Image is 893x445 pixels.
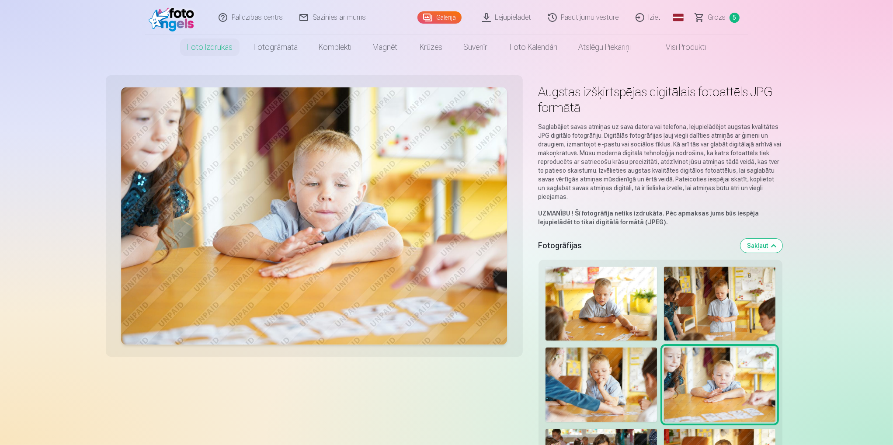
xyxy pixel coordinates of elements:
a: Suvenīri [453,35,499,59]
h1: Augstas izšķirtspējas digitālais fotoattēls JPG formātā [539,84,782,115]
img: /fa1 [149,3,199,31]
a: Galerija [417,11,462,24]
h5: Fotogrāfijas [539,240,733,252]
a: Atslēgu piekariņi [568,35,641,59]
span: 5 [730,13,740,23]
a: Magnēti [362,35,409,59]
p: Saglabājiet savas atmiņas uz sava datora vai telefona, lejupielādējot augstas kvalitātes JPG digi... [539,122,782,201]
a: Komplekti [308,35,362,59]
button: Sakļaut [740,239,782,253]
a: Krūzes [409,35,453,59]
a: Foto izdrukas [177,35,243,59]
a: Foto kalendāri [499,35,568,59]
span: Grozs [708,12,726,23]
strong: UZMANĪBU ! [539,210,574,217]
a: Fotogrāmata [243,35,308,59]
strong: Šī fotogrāfija netiks izdrukāta. Pēc apmaksas jums būs iespēja lejupielādēt to tikai digitālā for... [539,210,759,226]
a: Visi produkti [641,35,716,59]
